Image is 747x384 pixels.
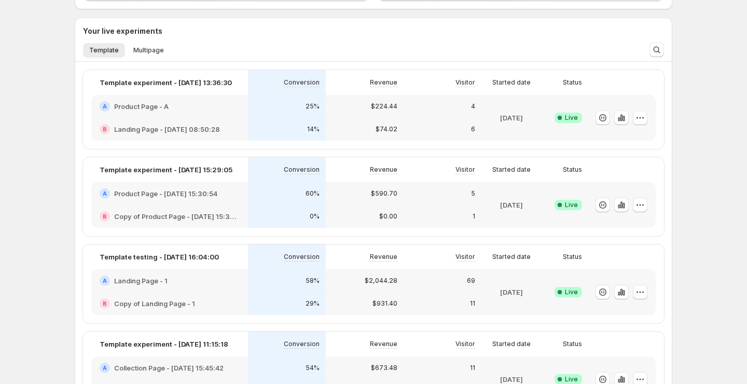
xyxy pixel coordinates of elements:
[83,26,162,36] h3: Your live experiments
[492,78,531,87] p: Started date
[492,340,531,348] p: Started date
[103,278,107,284] h2: A
[565,288,578,296] span: Live
[467,277,475,285] p: 69
[563,253,582,261] p: Status
[284,340,320,348] p: Conversion
[114,124,220,134] h2: Landing Page - [DATE] 08:50:28
[565,114,578,122] span: Live
[379,212,397,221] p: $0.00
[473,212,475,221] p: 1
[100,77,232,88] p: Template experiment - [DATE] 13:36:30
[372,299,397,308] p: $931.40
[370,253,397,261] p: Revenue
[492,166,531,174] p: Started date
[284,78,320,87] p: Conversion
[103,103,107,109] h2: A
[500,200,523,210] p: [DATE]
[455,78,475,87] p: Visitor
[471,125,475,133] p: 6
[492,253,531,261] p: Started date
[565,201,578,209] span: Live
[371,364,397,372] p: $673.48
[114,211,240,222] h2: Copy of Product Page - [DATE] 15:30:54
[307,125,320,133] p: 14%
[100,252,219,262] p: Template testing - [DATE] 16:04:00
[563,166,582,174] p: Status
[455,166,475,174] p: Visitor
[306,364,320,372] p: 54%
[306,277,320,285] p: 58%
[371,102,397,111] p: $224.44
[306,102,320,111] p: 25%
[376,125,397,133] p: $74.02
[470,299,475,308] p: 11
[103,365,107,371] h2: A
[103,190,107,197] h2: A
[370,78,397,87] p: Revenue
[306,189,320,198] p: 60%
[471,189,475,198] p: 5
[114,363,224,373] h2: Collection Page - [DATE] 15:45:42
[310,212,320,221] p: 0%
[470,364,475,372] p: 11
[103,126,107,132] h2: B
[306,299,320,308] p: 29%
[100,339,228,349] p: Template experiment - [DATE] 11:15:18
[114,188,217,199] h2: Product Page - [DATE] 15:30:54
[455,340,475,348] p: Visitor
[284,253,320,261] p: Conversion
[563,340,582,348] p: Status
[100,164,232,175] p: Template experiment - [DATE] 15:29:05
[565,375,578,383] span: Live
[114,276,168,286] h2: Landing Page - 1
[371,189,397,198] p: $590.70
[500,287,523,297] p: [DATE]
[103,300,107,307] h2: B
[563,78,582,87] p: Status
[89,46,119,54] span: Template
[370,166,397,174] p: Revenue
[365,277,397,285] p: $2,044.28
[471,102,475,111] p: 4
[133,46,164,54] span: Multipage
[455,253,475,261] p: Visitor
[649,43,664,57] button: Search and filter results
[114,298,195,309] h2: Copy of Landing Page - 1
[114,101,169,112] h2: Product Page - A
[284,166,320,174] p: Conversion
[370,340,397,348] p: Revenue
[103,213,107,220] h2: B
[500,113,523,123] p: [DATE]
